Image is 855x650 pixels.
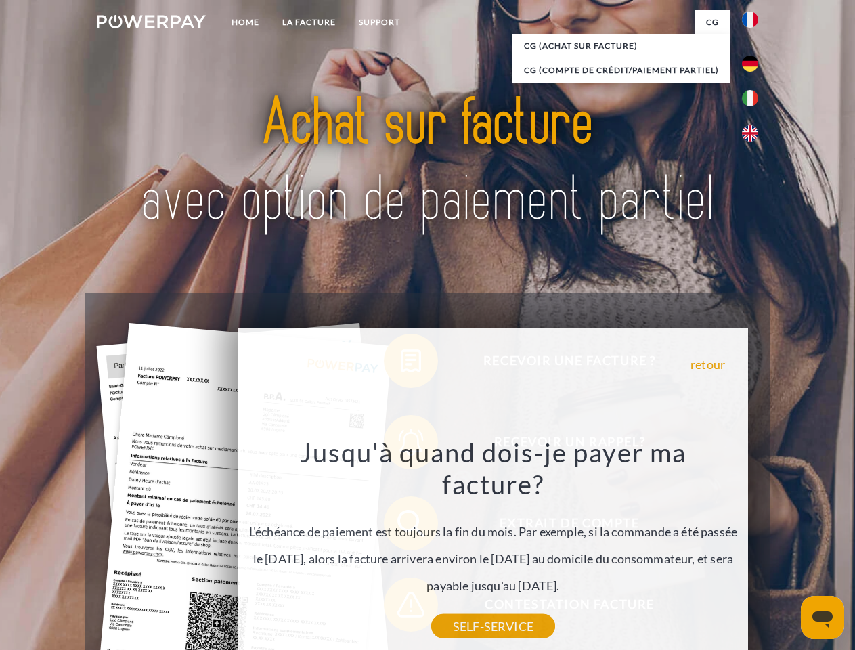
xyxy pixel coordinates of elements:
a: CG (Compte de crédit/paiement partiel) [512,58,730,83]
iframe: Bouton de lancement de la fenêtre de messagerie [801,596,844,639]
img: de [742,56,758,72]
img: logo-powerpay-white.svg [97,15,206,28]
a: retour [690,358,725,370]
img: fr [742,12,758,28]
h3: Jusqu'à quand dois-je payer ma facture? [246,436,741,501]
a: LA FACTURE [271,10,347,35]
a: Home [220,10,271,35]
a: CG [695,10,730,35]
a: SELF-SERVICE [431,614,555,638]
img: en [742,125,758,142]
img: title-powerpay_fr.svg [129,65,726,259]
img: it [742,90,758,106]
a: CG (achat sur facture) [512,34,730,58]
div: L'échéance de paiement est toujours la fin du mois. Par exemple, si la commande a été passée le [... [246,436,741,626]
a: Support [347,10,412,35]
